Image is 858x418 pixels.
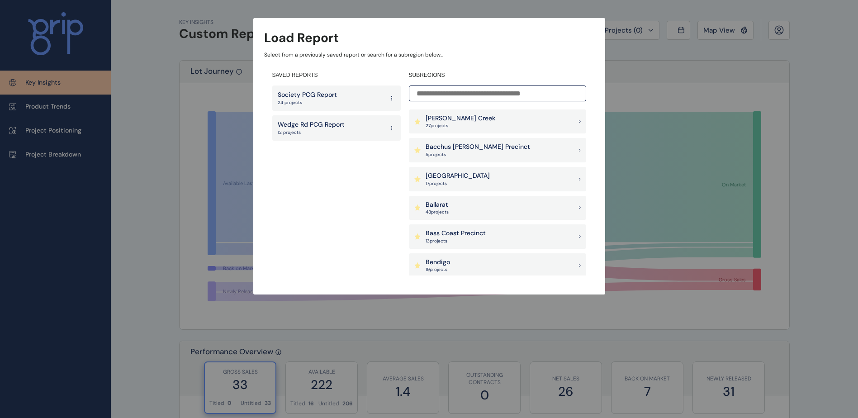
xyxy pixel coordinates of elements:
p: Ballarat [426,200,449,209]
p: Society PCG Report [278,90,337,100]
h4: SUBREGIONS [409,71,586,79]
p: 5 project s [426,152,530,158]
p: [GEOGRAPHIC_DATA] [426,171,490,180]
p: Bass Coast Precinct [426,229,486,238]
p: 48 project s [426,209,449,215]
p: Wedge Rd PCG Report [278,120,345,129]
p: 13 project s [426,238,486,244]
p: 24 projects [278,100,337,106]
p: Bendigo [426,258,450,267]
p: 17 project s [426,180,490,187]
p: 19 project s [426,266,450,273]
p: 12 projects [278,129,345,136]
p: Bacchus [PERSON_NAME] Precinct [426,142,530,152]
p: Select from a previously saved report or search for a subregion below... [264,51,594,59]
h4: SAVED REPORTS [272,71,401,79]
h3: Load Report [264,29,339,47]
p: [PERSON_NAME] Creek [426,114,495,123]
p: 27 project s [426,123,495,129]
